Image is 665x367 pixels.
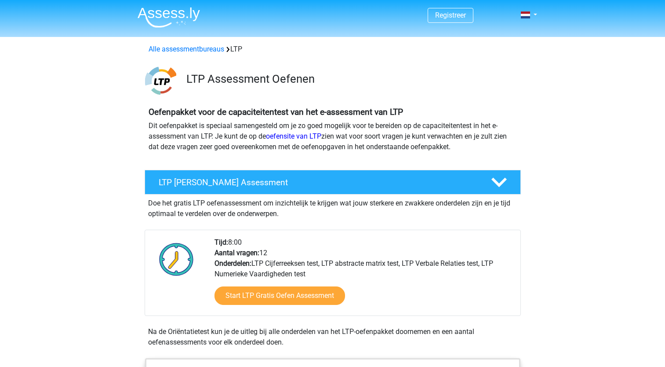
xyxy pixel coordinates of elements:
div: 8:00 12 LTP Cijferreeksen test, LTP abstracte matrix test, LTP Verbale Relaties test, LTP Numerie... [208,237,520,316]
b: Aantal vragen: [214,249,259,257]
h3: LTP Assessment Oefenen [186,72,514,86]
a: Alle assessmentbureaus [149,45,224,53]
a: oefensite van LTP [266,132,321,140]
img: Assessly [138,7,200,28]
img: ltp.png [145,65,176,96]
b: Onderdelen: [214,259,251,268]
div: LTP [145,44,520,55]
div: Doe het gratis LTP oefenassessment om inzichtelijk te krijgen wat jouw sterkere en zwakkere onder... [145,195,521,219]
a: Registreer [435,11,466,19]
b: Oefenpakket voor de capaciteitentest van het e-assessment van LTP [149,107,403,117]
b: Tijd: [214,238,228,246]
p: Dit oefenpakket is speciaal samengesteld om je zo goed mogelijk voor te bereiden op de capaciteit... [149,121,517,152]
a: LTP [PERSON_NAME] Assessment [141,170,524,195]
div: Na de Oriëntatietest kun je de uitleg bij alle onderdelen van het LTP-oefenpakket doornemen en ee... [145,327,521,348]
h4: LTP [PERSON_NAME] Assessment [159,177,477,187]
a: Start LTP Gratis Oefen Assessment [214,286,345,305]
img: Klok [154,237,199,281]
